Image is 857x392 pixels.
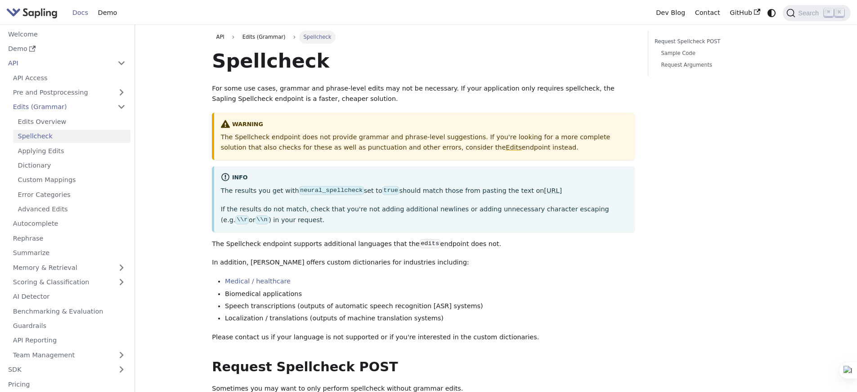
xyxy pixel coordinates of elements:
[256,215,269,224] code: \\n
[661,61,773,69] a: Request Arguments
[212,31,229,43] a: API
[221,132,628,154] p: The Spellcheck endpoint does not provide grammar and phrase-level suggestions. If you're looking ...
[765,6,778,19] button: Switch between dark and light mode (currently system mode)
[225,301,635,312] li: Speech transcriptions (outputs of automatic speech recognition [ASR] systems)
[13,144,130,157] a: Applying Edits
[221,186,628,196] p: The results you get with set to should match those from pasting the text on
[835,9,844,17] kbd: K
[661,49,773,58] a: Sample Code
[235,215,248,224] code: \\r
[112,57,130,70] button: Collapse sidebar category 'API'
[6,6,61,19] a: Sapling.ai
[13,203,130,216] a: Advanced Edits
[221,204,628,226] p: If the results do not match, check that you're not adding additional newlines or adding unnecessa...
[824,9,833,17] kbd: ⌘
[212,239,635,250] p: The Spellcheck endpoint supports additional languages that the endpoint does not.
[13,159,130,172] a: Dictionary
[6,6,58,19] img: Sapling.ai
[221,173,628,183] div: info
[225,313,635,324] li: Localization / translations (outputs of machine translation systems)
[8,276,130,289] a: Scoring & Classification
[8,246,130,260] a: Summarize
[8,348,130,361] a: Team Management
[13,115,130,128] a: Edits Overview
[506,144,521,151] a: Edits
[420,239,440,248] code: edits
[112,363,130,376] button: Expand sidebar category 'SDK'
[212,83,635,105] p: For some use cases, grammar and phrase-level edits may not be necessary. If your application only...
[8,232,130,245] a: Rephrase
[212,332,635,343] p: Please contact us if your language is not supported or if you're interested in the custom diction...
[651,6,690,20] a: Dev Blog
[3,363,112,376] a: SDK
[3,27,130,41] a: Welcome
[3,42,130,55] a: Demo
[93,6,122,20] a: Demo
[8,305,130,318] a: Benchmarking & Evaluation
[8,71,130,84] a: API Access
[8,100,130,114] a: Edits (Grammar)
[216,34,224,40] span: API
[8,217,130,230] a: Autocomplete
[13,188,130,201] a: Error Categories
[783,5,850,21] button: Search (Command+K)
[212,257,635,268] p: In addition, [PERSON_NAME] offers custom dictionaries for industries including:
[690,6,725,20] a: Contact
[8,290,130,303] a: AI Detector
[8,261,130,274] a: Memory & Retrieval
[225,278,291,285] a: Medical / healthcare
[13,130,130,143] a: Spellcheck
[3,378,130,391] a: Pricing
[212,49,635,73] h1: Spellcheck
[299,31,335,43] span: Spellcheck
[8,334,130,347] a: API Reporting
[544,187,562,194] a: [URL]
[67,6,93,20] a: Docs
[725,6,765,20] a: GitHub
[382,186,399,195] code: true
[3,57,112,70] a: API
[299,186,364,195] code: neural_spellcheck
[225,289,635,300] li: Biomedical applications
[212,31,635,43] nav: Breadcrumbs
[8,86,130,99] a: Pre and Postprocessing
[8,319,130,333] a: Guardrails
[212,359,635,375] h2: Request Spellcheck POST
[238,31,289,43] span: Edits (Grammar)
[655,37,776,46] a: Request Spellcheck POST
[13,173,130,187] a: Custom Mappings
[795,9,824,17] span: Search
[221,119,628,130] div: warning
